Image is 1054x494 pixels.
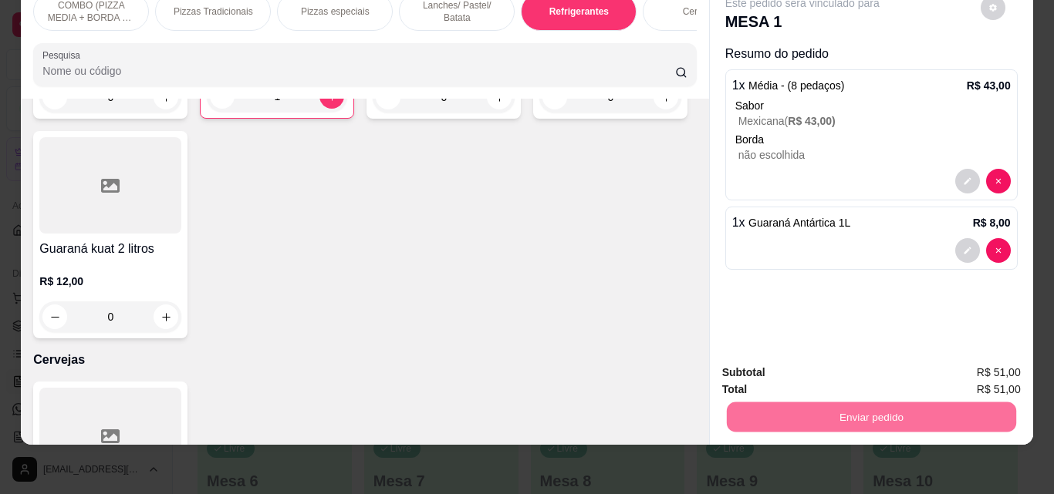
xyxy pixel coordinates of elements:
p: MESA 1 [725,11,880,32]
span: Média - (8 pedaços) [748,79,845,92]
p: R$ 43,00 [967,78,1011,93]
div: Sabor [735,98,1011,113]
button: decrease-product-quantity [955,238,980,263]
p: Refrigerantes [549,5,609,18]
label: Pesquisa [42,49,86,62]
button: decrease-product-quantity [42,304,67,329]
p: Resumo do pedido [725,45,1018,63]
button: increase-product-quantity [154,304,178,329]
input: Pesquisa [42,63,675,79]
p: Cervejas [33,351,696,369]
button: decrease-product-quantity [955,169,980,193]
p: Mexicana ( [738,113,1011,129]
p: 1 x [732,213,851,232]
button: decrease-product-quantity [986,238,1011,263]
span: R$ 43,00 ) [788,115,836,127]
button: Enviar pedido [726,402,1015,432]
p: não escolhida [738,147,1011,163]
strong: Total [722,383,747,395]
p: Pizzas especiais [301,5,370,18]
p: 1 x [732,76,845,95]
p: R$ 12,00 [39,274,181,289]
p: R$ 8,00 [973,215,1011,230]
p: Cervejas [683,5,719,18]
p: Borda [735,132,1011,147]
span: R$ 51,00 [977,381,1021,398]
h4: Guaraná kuat 2 litros [39,240,181,258]
p: Pizzas Tradicionais [174,5,253,18]
button: decrease-product-quantity [986,169,1011,193]
span: Guaraná Antártica 1L [748,217,850,229]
